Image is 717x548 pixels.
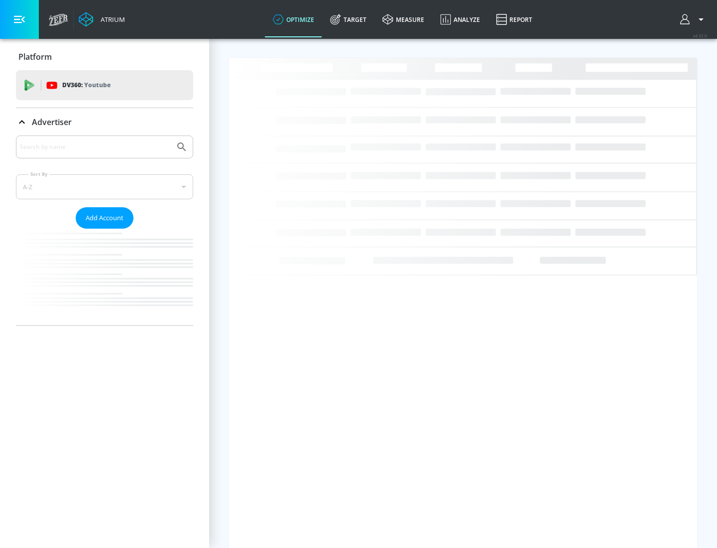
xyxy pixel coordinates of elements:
[693,33,707,38] span: v 4.32.0
[16,136,193,325] div: Advertiser
[432,1,488,37] a: Analyze
[374,1,432,37] a: measure
[16,70,193,100] div: DV360: Youtube
[76,207,133,229] button: Add Account
[20,140,171,153] input: Search by name
[16,229,193,325] nav: list of Advertiser
[265,1,322,37] a: optimize
[16,43,193,71] div: Platform
[86,212,123,224] span: Add Account
[28,171,50,177] label: Sort By
[79,12,125,27] a: Atrium
[18,51,52,62] p: Platform
[84,80,111,90] p: Youtube
[16,108,193,136] div: Advertiser
[16,174,193,199] div: A-Z
[322,1,374,37] a: Target
[32,117,72,128] p: Advertiser
[97,15,125,24] div: Atrium
[488,1,540,37] a: Report
[62,80,111,91] p: DV360:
